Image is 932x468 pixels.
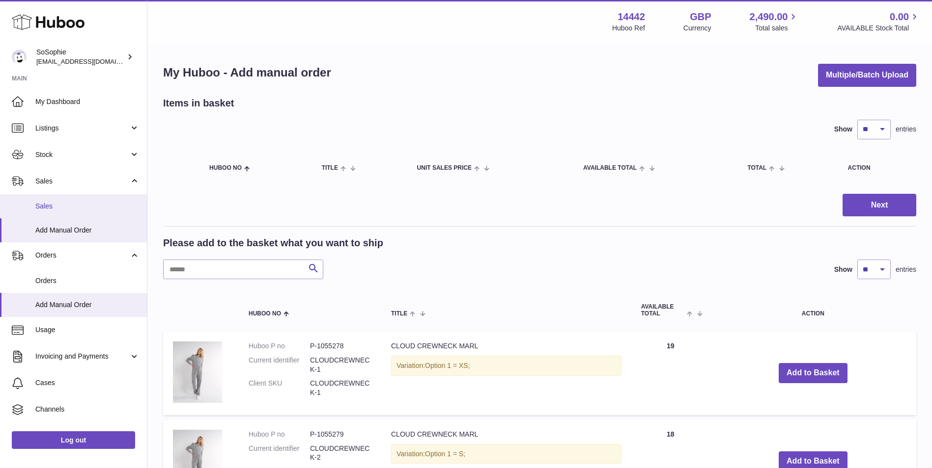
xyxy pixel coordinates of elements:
[322,165,338,171] span: Title
[163,236,383,250] h2: Please add to the basket what you want to ship
[163,65,331,80] h1: My Huboo - Add manual order
[837,24,920,33] span: AVAILABLE Stock Total
[779,363,847,383] button: Add to Basket
[35,97,140,106] span: My Dashboard
[583,165,637,171] span: AVAILABLE Total
[35,251,129,260] span: Orders
[818,64,916,87] button: Multiple/Batch Upload
[35,378,140,388] span: Cases
[12,431,135,449] a: Log out
[35,150,129,159] span: Stock
[837,10,920,33] a: 0.00 AVAILABLE Stock Total
[36,48,125,66] div: SoSophie
[310,444,371,463] dd: CLOUDCREWNECK-2
[750,10,799,33] a: 2,490.00 Total sales
[173,341,222,403] img: CLOUD CREWNECK MARL
[381,332,631,415] td: CLOUD CREWNECK MARL
[249,311,281,317] span: Huboo no
[249,444,310,463] dt: Current identifier
[209,165,242,171] span: Huboo no
[35,276,140,286] span: Orders
[310,379,371,397] dd: CLOUDCREWNECK-1
[310,341,371,351] dd: P-1055278
[834,265,852,274] label: Show
[12,50,27,64] img: internalAdmin-14442@internal.huboo.com
[896,125,916,134] span: entries
[747,165,766,171] span: Total
[249,379,310,397] dt: Client SKU
[750,10,788,24] span: 2,490.00
[391,444,621,464] div: Variation:
[612,24,645,33] div: Huboo Ref
[35,226,140,235] span: Add Manual Order
[425,362,470,369] span: Option 1 = XS;
[755,24,799,33] span: Total sales
[690,10,711,24] strong: GBP
[848,165,906,171] div: Action
[36,57,144,65] span: [EMAIL_ADDRESS][DOMAIN_NAME]
[163,97,234,110] h2: Items in basket
[35,177,129,186] span: Sales
[35,300,140,310] span: Add Manual Order
[641,304,685,316] span: AVAILABLE Total
[35,405,140,414] span: Channels
[710,294,916,326] th: Action
[834,125,852,134] label: Show
[631,332,710,415] td: 19
[425,450,465,458] span: Option 1 = S;
[417,165,472,171] span: Unit Sales Price
[35,124,129,133] span: Listings
[618,10,645,24] strong: 14442
[310,356,371,374] dd: CLOUDCREWNECK-1
[391,356,621,376] div: Variation:
[35,325,140,335] span: Usage
[249,341,310,351] dt: Huboo P no
[890,10,909,24] span: 0.00
[35,352,129,361] span: Invoicing and Payments
[249,430,310,439] dt: Huboo P no
[896,265,916,274] span: entries
[35,202,140,211] span: Sales
[683,24,711,33] div: Currency
[843,194,916,217] button: Next
[391,311,407,317] span: Title
[310,430,371,439] dd: P-1055279
[249,356,310,374] dt: Current identifier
